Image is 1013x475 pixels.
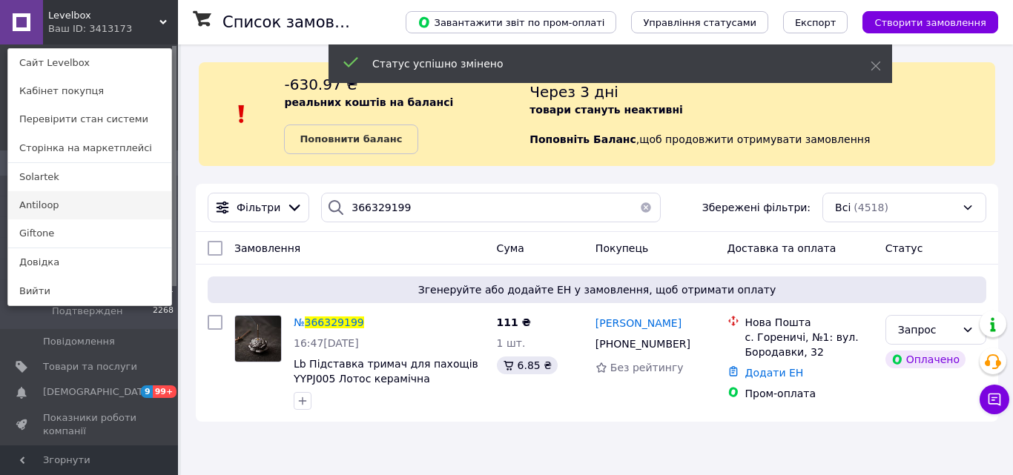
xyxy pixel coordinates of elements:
[48,22,110,36] div: Ваш ID: 3413173
[237,200,280,215] span: Фільтри
[643,17,756,28] span: Управління статусами
[8,248,171,276] a: Довідка
[43,360,137,373] span: Товари та послуги
[854,202,888,213] span: (4518)
[497,337,526,349] span: 1 шт.
[631,11,768,33] button: Управління статусами
[8,134,171,162] a: Сторінка на маркетплейсі
[885,242,923,254] span: Статус
[8,105,171,133] a: Перевірити стан системи
[702,200,811,215] span: Збережені фільтри:
[529,133,636,145] b: Поповніть Баланс
[43,411,137,438] span: Показники роботи компанії
[8,277,171,305] a: Вийти
[529,83,618,101] span: Через 3 дні
[406,11,616,33] button: Завантажити звіт по пром-оплаті
[48,9,159,22] span: Levelbox
[43,335,115,348] span: Повідомлення
[284,124,418,154] a: Поповнити баланс
[234,242,300,254] span: Замовлення
[52,305,122,318] span: Подтвержден
[8,219,171,248] a: Giftone
[898,322,956,338] div: Запрос
[745,367,804,379] a: Додати ЕН
[874,17,986,28] span: Створити замовлення
[862,11,998,33] button: Створити замовлення
[8,77,171,105] a: Кабінет покупця
[321,193,661,222] input: Пошук за номером замовлення, ПІБ покупця, номером телефону, Email, номером накладної
[284,96,453,108] b: реальних коштів на балансі
[593,333,693,354] div: [PHONE_NUMBER]
[980,385,1009,414] button: Чат з покупцем
[497,242,524,254] span: Cума
[529,74,995,154] div: , щоб продовжити отримувати замовлення
[305,316,364,328] span: 366329199
[529,104,683,116] b: товари стануть неактивні
[885,351,966,368] div: Оплачено
[595,242,648,254] span: Покупець
[231,103,253,125] img: :exclamation:
[497,316,531,328] span: 111 ₴
[595,316,682,330] a: [PERSON_NAME]
[153,305,174,318] span: 2268
[497,356,558,374] div: 6.85 ₴
[234,315,282,362] a: Фото товару
[294,337,359,349] span: 16:47[DATE]
[294,358,478,385] a: Lb Підставка тримач для пахощів YYPJ005 Лотос керамічна
[727,242,837,254] span: Доставка та оплата
[418,16,604,29] span: Завантажити звіт по пром-оплаті
[745,315,874,330] div: Нова Пошта
[595,317,682,329] span: [PERSON_NAME]
[300,133,402,145] b: Поповнити баланс
[610,362,684,373] span: Без рейтингу
[8,191,171,219] a: Antiloop
[795,17,837,28] span: Експорт
[8,49,171,77] a: Сайт Levelbox
[214,282,980,297] span: Згенеруйте або додайте ЕН у замовлення, щоб отримати оплату
[235,316,281,362] img: Фото товару
[372,56,834,71] div: Статус успішно змінено
[835,200,851,215] span: Всі
[222,13,373,31] h1: Список замовлень
[284,76,357,93] span: -630.97 ₴
[783,11,848,33] button: Експорт
[848,16,998,27] a: Створити замовлення
[141,385,153,398] span: 9
[745,386,874,401] div: Пром-оплата
[745,330,874,359] div: с. Гореничі, №1: вул. Бородавки, 32
[631,193,661,222] button: Очистить
[294,316,364,328] a: №366329199
[8,163,171,191] a: Solartek
[43,385,153,399] span: [DEMOGRAPHIC_DATA]
[153,385,177,398] span: 99+
[294,316,305,328] span: №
